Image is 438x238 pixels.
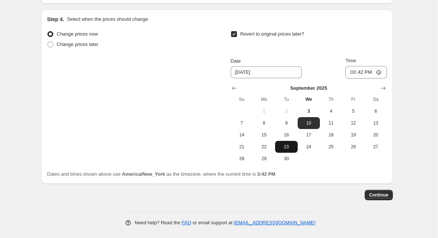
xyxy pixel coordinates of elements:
span: 24 [301,144,317,150]
span: 10 [301,120,317,126]
span: 13 [368,120,384,126]
span: or email support at [191,220,234,225]
button: Monday September 8 2025 [253,117,275,129]
th: Tuesday [275,93,297,105]
button: Wednesday September 24 2025 [298,141,320,153]
button: Show next month, October 2025 [378,83,388,93]
button: Thursday September 18 2025 [320,129,342,141]
button: Show previous month, August 2025 [229,83,240,93]
span: 7 [234,120,250,126]
th: Wednesday [298,93,320,105]
span: 25 [323,144,339,150]
input: 12:00 [345,66,387,79]
span: 16 [278,132,294,138]
span: Fr [345,96,361,102]
span: 18 [323,132,339,138]
span: 21 [234,144,250,150]
span: 2 [278,108,294,114]
button: Monday September 22 2025 [253,141,275,153]
button: Saturday September 13 2025 [365,117,387,129]
b: America/New_York [122,171,165,177]
span: 15 [256,132,272,138]
button: Wednesday September 10 2025 [298,117,320,129]
span: 19 [345,132,361,138]
h2: Step 4. [47,16,64,23]
button: Monday September 1 2025 [253,105,275,117]
button: Friday September 12 2025 [342,117,364,129]
th: Sunday [231,93,253,105]
button: Sunday September 21 2025 [231,141,253,153]
span: 27 [368,144,384,150]
button: Tuesday September 23 2025 [275,141,297,153]
span: 6 [368,108,384,114]
span: Continue [369,192,388,198]
span: 22 [256,144,272,150]
span: 14 [234,132,250,138]
span: 17 [301,132,317,138]
span: Tu [278,96,294,102]
span: Sa [368,96,384,102]
button: Tuesday September 2 2025 [275,105,297,117]
button: Saturday September 20 2025 [365,129,387,141]
button: Tuesday September 16 2025 [275,129,297,141]
button: Thursday September 4 2025 [320,105,342,117]
a: [EMAIL_ADDRESS][DOMAIN_NAME] [234,220,315,225]
span: 5 [345,108,361,114]
a: FAQ [182,220,191,225]
button: Friday September 19 2025 [342,129,364,141]
p: Select when the prices should change [67,16,148,23]
span: Su [234,96,250,102]
button: Sunday September 7 2025 [231,117,253,129]
span: 20 [368,132,384,138]
span: Dates and times shown above use as the timezone, where the current time is [47,171,275,177]
button: Thursday September 25 2025 [320,141,342,153]
button: Wednesday September 17 2025 [298,129,320,141]
span: 3 [301,108,317,114]
span: Date [231,58,241,64]
span: 28 [234,156,250,162]
b: 3:42 PM [257,171,275,177]
span: 11 [323,120,339,126]
span: Change prices later [57,42,98,47]
button: Today Wednesday September 3 2025 [298,105,320,117]
button: Friday September 26 2025 [342,141,364,153]
button: Sunday September 14 2025 [231,129,253,141]
button: Monday September 15 2025 [253,129,275,141]
span: We [301,96,317,102]
button: Monday September 29 2025 [253,153,275,165]
span: 29 [256,156,272,162]
button: Continue [365,190,393,200]
span: 9 [278,120,294,126]
span: 4 [323,108,339,114]
span: Need help? Read the [135,220,182,225]
span: 23 [278,144,294,150]
button: Saturday September 27 2025 [365,141,387,153]
span: Th [323,96,339,102]
span: Time [345,58,356,63]
span: Change prices now [57,31,98,37]
span: Revert to original prices later? [240,31,304,37]
button: Saturday September 6 2025 [365,105,387,117]
button: Friday September 5 2025 [342,105,364,117]
span: 8 [256,120,272,126]
th: Thursday [320,93,342,105]
span: 12 [345,120,361,126]
span: 30 [278,156,294,162]
span: 26 [345,144,361,150]
button: Thursday September 11 2025 [320,117,342,129]
button: Tuesday September 9 2025 [275,117,297,129]
input: 9/3/2025 [231,66,302,78]
span: Mo [256,96,272,102]
span: 1 [256,108,272,114]
th: Friday [342,93,364,105]
button: Sunday September 28 2025 [231,153,253,165]
th: Saturday [365,93,387,105]
button: Tuesday September 30 2025 [275,153,297,165]
th: Monday [253,93,275,105]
